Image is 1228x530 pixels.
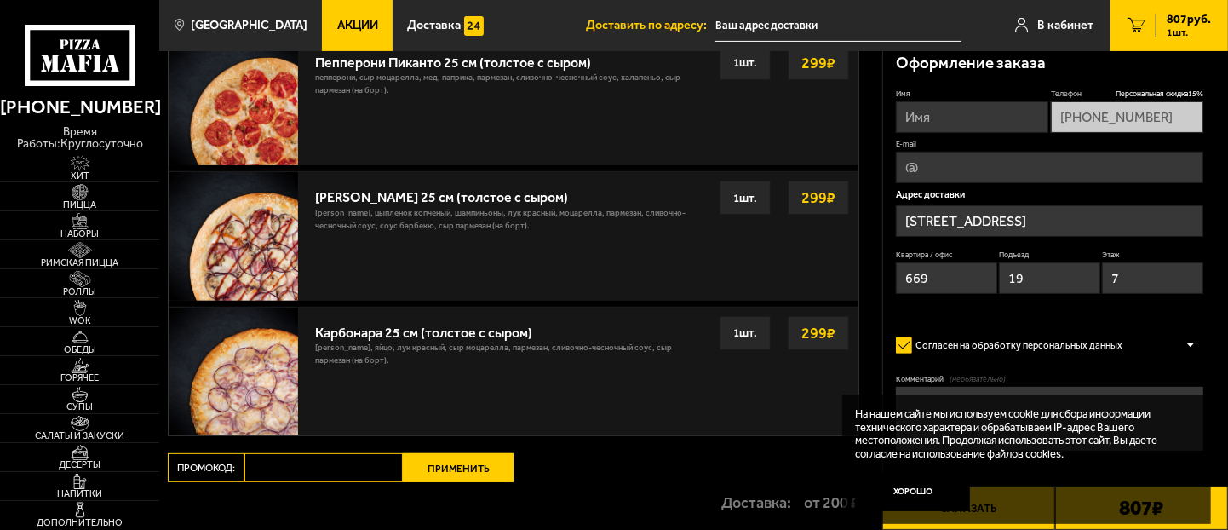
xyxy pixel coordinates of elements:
[169,307,858,435] a: Карбонара 25 см (толстое с сыром)[PERSON_NAME], яйцо, лук красный, сыр Моцарелла, пармезан, сливо...
[169,37,858,165] a: Пепперони Пиканто 25 см (толстое с сыром)пепперони, сыр Моцарелла, мед, паприка, пармезан, сливоч...
[407,20,461,32] span: Доставка
[896,332,1135,358] label: Согласен на обработку персональных данных
[1037,20,1093,32] span: В кабинет
[855,473,970,511] button: Хорошо
[720,181,771,215] div: 1 шт.
[1167,14,1211,26] span: 807 руб.
[168,453,244,482] label: Промокод:
[999,250,1100,261] label: Подъезд
[1102,250,1203,261] label: Этаж
[315,71,708,105] p: пепперони, сыр Моцарелла, мед, паприка, пармезан, сливочно-чесночный соус, халапеньо, сыр пармеза...
[797,181,840,214] strong: 299 ₽
[586,20,715,32] span: Доставить по адресу:
[804,495,859,510] strong: от 200 ₽
[403,453,514,482] button: Применить
[315,181,708,205] div: [PERSON_NAME] 25 см (толстое с сыром)
[315,341,708,375] p: [PERSON_NAME], яйцо, лук красный, сыр Моцарелла, пармезан, сливочно-чесночный соус, сыр пармезан ...
[720,316,771,350] div: 1 шт.
[896,374,1203,385] label: Комментарий
[315,46,708,71] div: Пепперони Пиканто 25 см (толстое с сыром)
[715,10,961,42] input: Ваш адрес доставки
[896,55,1046,72] h3: Оформление заказа
[464,16,484,36] img: 15daf4d41897b9f0e9f617042186c801.svg
[315,206,708,240] p: [PERSON_NAME], цыпленок копченый, шампиньоны, лук красный, моцарелла, пармезан, сливочно-чесночны...
[315,316,708,341] div: Карбонара 25 см (толстое с сыром)
[896,190,1203,199] p: Адрес доставки
[715,10,961,42] span: Парашютная улица, 12
[1167,27,1211,37] span: 1 шт.
[721,495,791,510] p: Доставка:
[896,152,1203,183] input: @
[720,46,771,80] div: 1 шт.
[1051,101,1203,133] input: +7 (
[191,20,307,32] span: [GEOGRAPHIC_DATA]
[1051,89,1203,100] label: Телефон
[797,317,840,349] strong: 299 ₽
[896,250,997,261] label: Квартира / офис
[797,47,840,79] strong: 299 ₽
[896,101,1048,133] input: Имя
[855,407,1188,460] p: На нашем сайте мы используем cookie для сбора информации технического характера и обрабатываем IP...
[896,139,1203,150] label: E-mail
[950,374,1007,385] span: (необязательно)
[337,20,378,32] span: Акции
[896,89,1048,100] label: Имя
[169,171,858,300] a: [PERSON_NAME] 25 см (толстое с сыром)[PERSON_NAME], цыпленок копченый, шампиньоны, лук красный, м...
[1116,89,1203,100] span: Персональная скидка 15 %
